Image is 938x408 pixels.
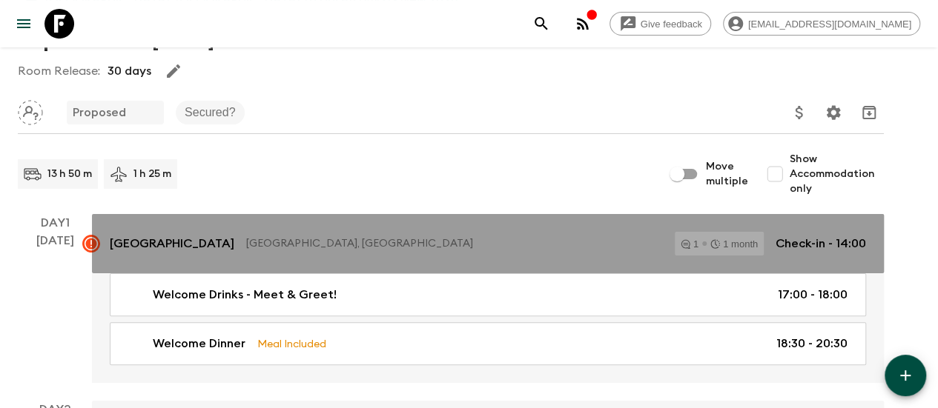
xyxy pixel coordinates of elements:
a: [GEOGRAPHIC_DATA][GEOGRAPHIC_DATA], [GEOGRAPHIC_DATA]11 monthCheck-in - 14:00 [92,214,884,273]
p: [GEOGRAPHIC_DATA] [110,235,234,253]
p: Proposed [73,104,126,121]
button: menu [9,9,39,39]
span: Give feedback [633,19,710,30]
p: Day 1 [18,214,92,232]
button: search adventures [526,9,556,39]
p: [GEOGRAPHIC_DATA], [GEOGRAPHIC_DATA] [246,236,663,251]
div: 1 [681,239,698,249]
a: Give feedback [610,12,711,36]
button: Update Price, Early Bird Discount and Costs [785,98,814,127]
p: 1 h 25 m [133,167,171,181]
p: 13 h 50 m [47,167,92,181]
span: Move multiple [706,159,748,189]
div: 1 month [710,239,758,249]
p: 18:30 - 20:30 [776,335,848,352]
span: Assign pack leader [18,104,43,116]
p: Welcome Dinner [153,335,245,352]
span: Show Accommodation only [790,152,884,196]
button: Settings [819,98,848,127]
div: Secured? [176,101,245,124]
p: 30 days [108,62,151,80]
p: Check-in - 14:00 [776,235,866,253]
p: Welcome Drinks - Meet & Greet! [153,286,337,304]
a: Welcome Drinks - Meet & Greet!17:00 - 18:00 [110,273,866,316]
span: [EMAIL_ADDRESS][DOMAIN_NAME] [740,19,919,30]
p: Room Release: [18,62,100,80]
a: Welcome DinnerMeal Included18:30 - 20:30 [110,322,866,365]
p: Secured? [185,104,236,121]
p: Meal Included [257,335,326,352]
div: [EMAIL_ADDRESS][DOMAIN_NAME] [723,12,920,36]
div: [DATE] [36,232,74,383]
p: 17:00 - 18:00 [778,286,848,304]
button: Archive (Completed, Cancelled or Unsynced Departures only) [854,98,884,127]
